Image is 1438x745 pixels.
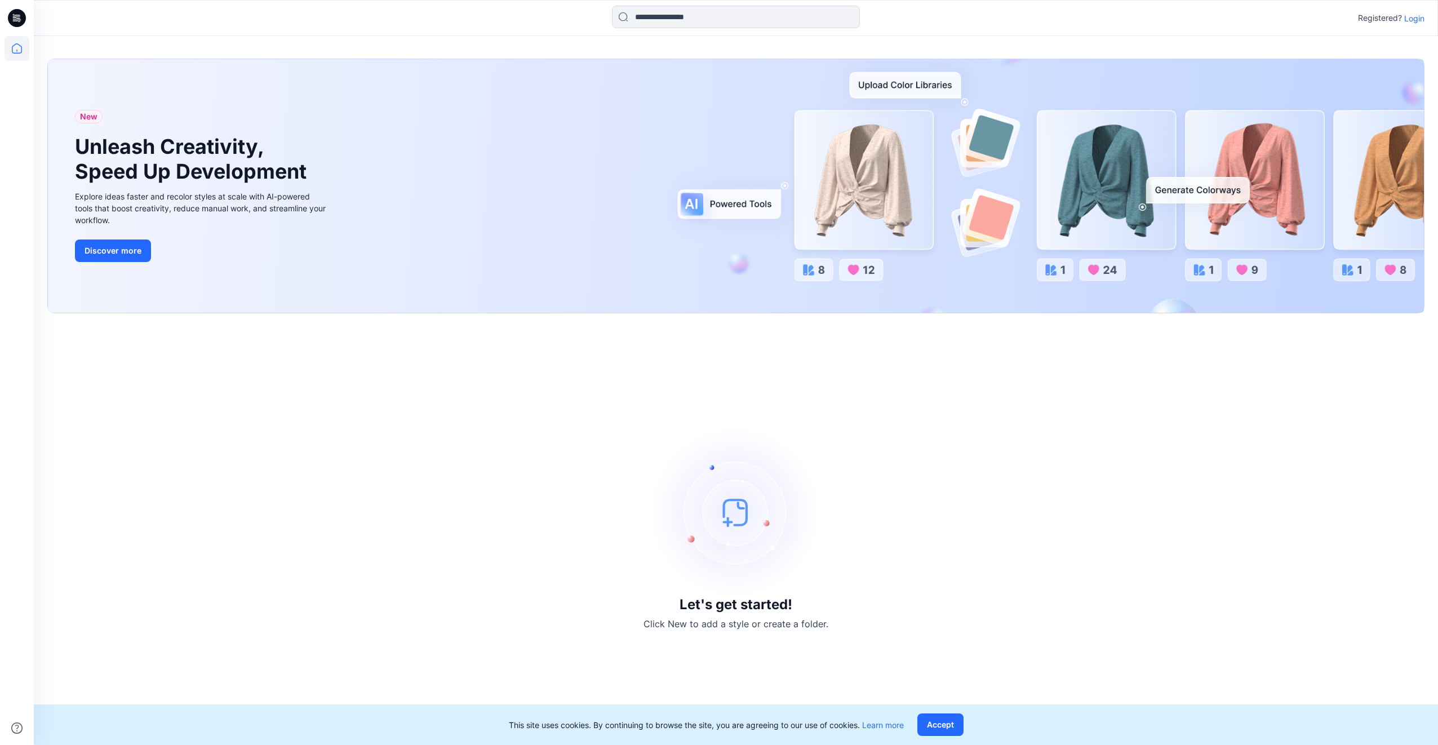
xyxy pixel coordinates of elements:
[75,240,151,262] button: Discover more
[680,597,792,613] h3: Let's get started!
[917,713,964,736] button: Accept
[509,719,904,731] p: This site uses cookies. By continuing to browse the site, you are agreeing to our use of cookies.
[75,190,329,226] div: Explore ideas faster and recolor styles at scale with AI-powered tools that boost creativity, red...
[75,135,312,183] h1: Unleash Creativity, Speed Up Development
[1358,11,1402,25] p: Registered?
[1404,12,1424,24] p: Login
[643,617,828,631] p: Click New to add a style or create a folder.
[651,428,820,597] img: empty-state-image.svg
[80,110,97,123] span: New
[862,720,904,730] a: Learn more
[75,240,329,262] a: Discover more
